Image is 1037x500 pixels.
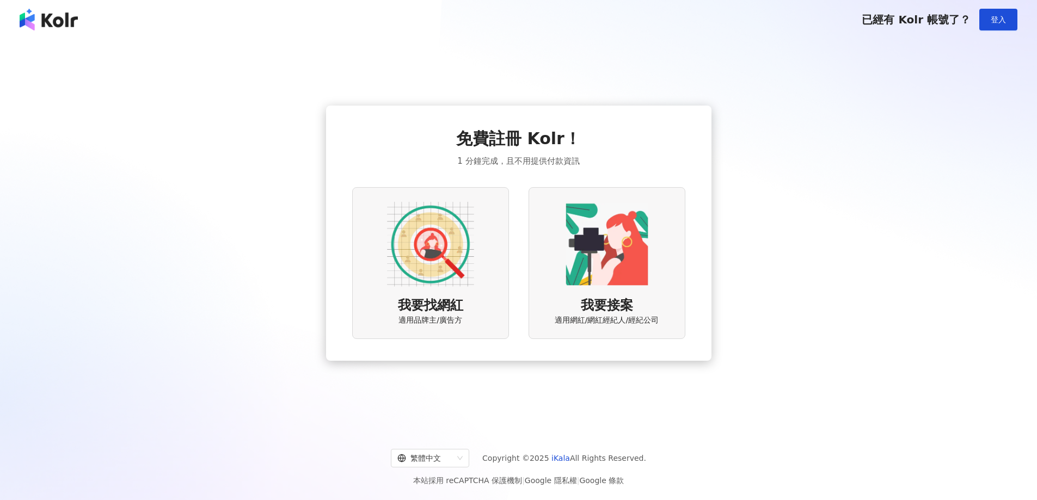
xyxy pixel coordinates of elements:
[413,474,624,487] span: 本站採用 reCAPTCHA 保護機制
[577,476,580,485] span: |
[457,155,579,168] span: 1 分鐘完成，且不用提供付款資訊
[579,476,624,485] a: Google 條款
[563,201,651,288] img: KOL identity option
[387,201,474,288] img: AD identity option
[456,127,581,150] span: 免費註冊 Kolr！
[398,315,462,326] span: 適用品牌主/廣告方
[525,476,577,485] a: Google 隱私權
[581,297,633,315] span: 我要接案
[482,452,646,465] span: Copyright © 2025 All Rights Reserved.
[522,476,525,485] span: |
[20,9,78,30] img: logo
[555,315,659,326] span: 適用網紅/網紅經紀人/經紀公司
[551,454,570,462] a: iKala
[991,15,1006,24] span: 登入
[397,449,453,467] div: 繁體中文
[862,13,971,26] span: 已經有 Kolr 帳號了？
[398,297,463,315] span: 我要找網紅
[979,9,1017,30] button: 登入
